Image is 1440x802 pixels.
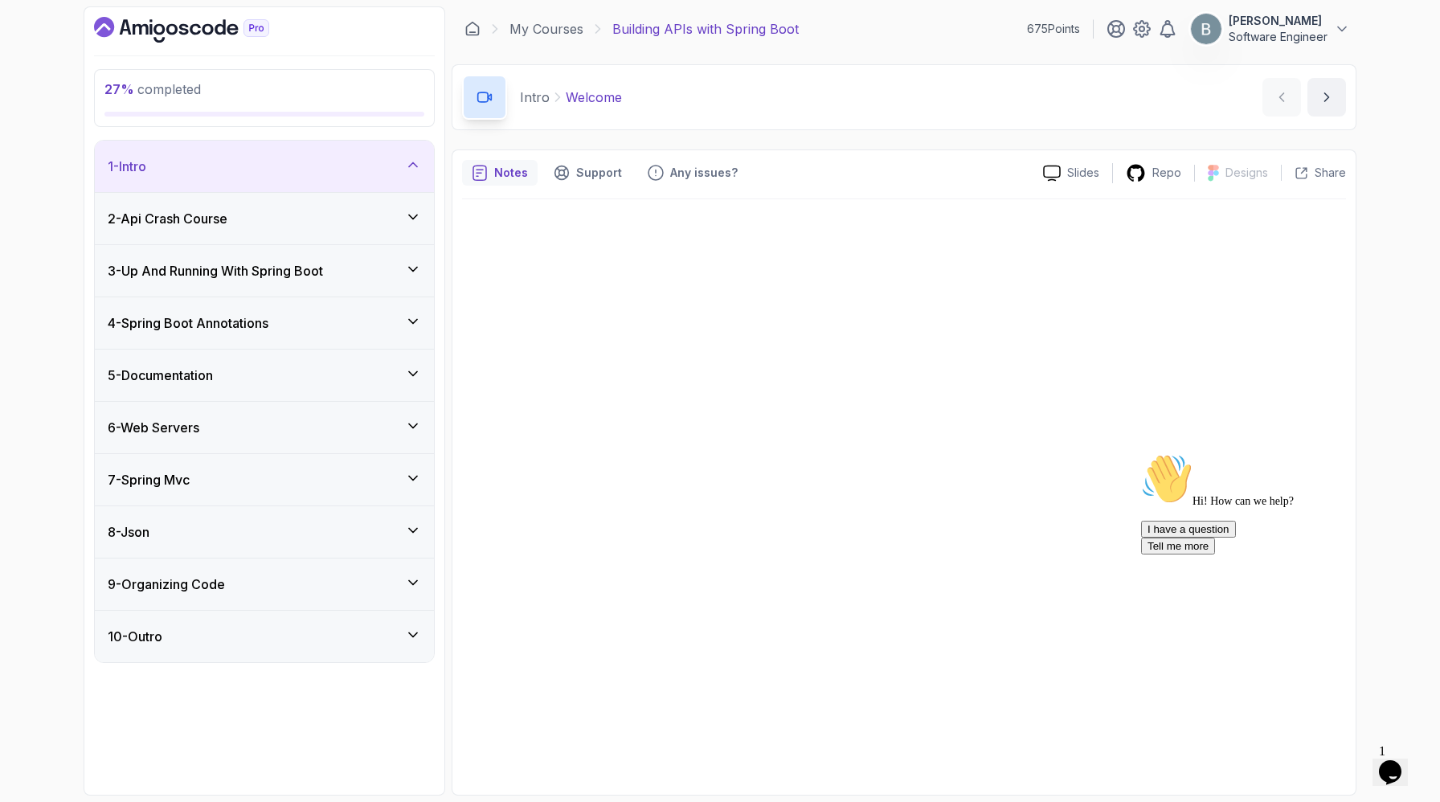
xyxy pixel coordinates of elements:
a: Slides [1030,165,1112,182]
button: 9-Organizing Code [95,559,434,610]
button: 1-Intro [95,141,434,192]
button: 2-Api Crash Course [95,193,434,244]
span: Hi! How can we help? [6,48,159,60]
button: 8-Json [95,506,434,558]
img: :wave: [6,6,58,58]
h3: 7 - Spring Mvc [108,470,190,489]
h3: 9 - Organizing Code [108,575,225,594]
button: previous content [1262,78,1301,117]
span: 27 % [104,81,134,97]
p: Software Engineer [1229,29,1327,45]
button: 3-Up And Running With Spring Boot [95,245,434,297]
img: user profile image [1191,14,1221,44]
span: completed [104,81,201,97]
a: Repo [1113,163,1194,183]
div: 👋Hi! How can we help?I have a questionTell me more [6,6,296,108]
button: notes button [462,160,538,186]
p: 675 Points [1027,21,1080,37]
button: user profile image[PERSON_NAME]Software Engineer [1190,13,1350,45]
h3: 4 - Spring Boot Annotations [108,313,268,333]
button: Feedback button [638,160,747,186]
h3: 10 - Outro [108,627,162,646]
button: 4-Spring Boot Annotations [95,297,434,349]
iframe: chat widget [1135,447,1424,730]
a: Dashboard [94,17,306,43]
p: Intro [520,88,550,107]
iframe: chat widget [1372,738,1424,786]
button: next content [1307,78,1346,117]
p: Designs [1225,165,1268,181]
button: Tell me more [6,91,80,108]
h3: 5 - Documentation [108,366,213,385]
p: Building APIs with Spring Boot [612,19,799,39]
button: 10-Outro [95,611,434,662]
a: My Courses [509,19,583,39]
p: Support [576,165,622,181]
p: Notes [494,165,528,181]
p: Welcome [566,88,622,107]
p: Any issues? [670,165,738,181]
h3: 8 - Json [108,522,149,542]
p: Share [1315,165,1346,181]
button: 5-Documentation [95,350,434,401]
button: Share [1281,165,1346,181]
p: Slides [1067,165,1099,181]
h3: 6 - Web Servers [108,418,199,437]
button: 6-Web Servers [95,402,434,453]
button: Support button [544,160,632,186]
button: 7-Spring Mvc [95,454,434,505]
h3: 3 - Up And Running With Spring Boot [108,261,323,280]
p: Repo [1152,165,1181,181]
a: Dashboard [464,21,481,37]
button: I have a question [6,74,101,91]
p: [PERSON_NAME] [1229,13,1327,29]
h3: 1 - Intro [108,157,146,176]
h3: 2 - Api Crash Course [108,209,227,228]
